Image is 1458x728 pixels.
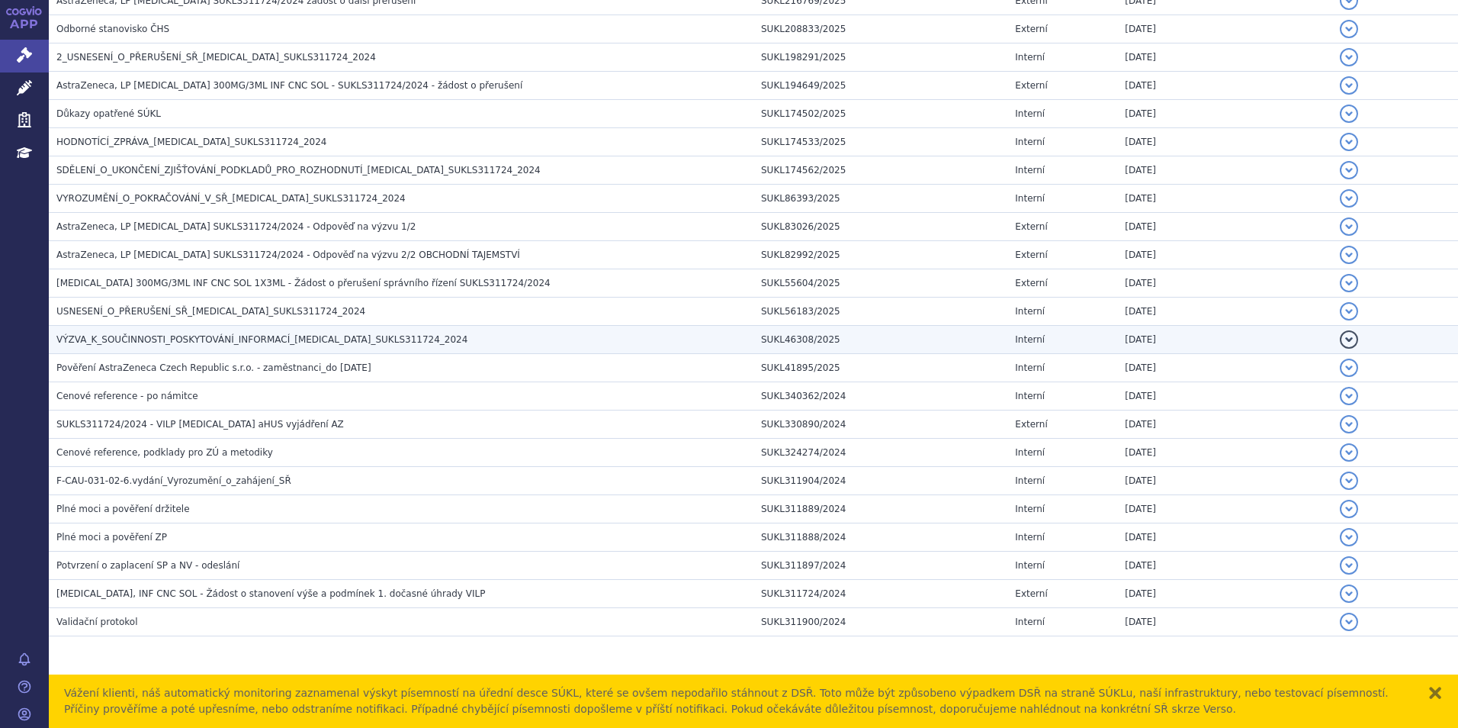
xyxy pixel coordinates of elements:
[1117,552,1331,580] td: [DATE]
[753,326,1007,354] td: SUKL46308/2025
[1015,532,1045,543] span: Interní
[56,80,522,91] span: AstraZeneca, LP ULTOMIRIS 300MG/3ML INF CNC SOL - SUKLS311724/2024 - žádost o přerušení
[1015,24,1047,34] span: Externí
[56,108,161,119] span: Důkazy opatřené SÚKL
[1015,419,1047,430] span: Externí
[1015,108,1045,119] span: Interní
[753,439,1007,467] td: SUKL324274/2024
[753,382,1007,411] td: SUKL340362/2024
[1117,128,1331,156] td: [DATE]
[1340,105,1358,123] button: detail
[753,298,1007,326] td: SUKL56183/2025
[753,43,1007,72] td: SUKL198291/2025
[1015,334,1045,345] span: Interní
[56,306,365,317] span: USNESENÍ_O_PŘERUŠENÍ_SŘ_ULTOMIRIS_SUKLS311724_2024
[1340,133,1358,151] button: detail
[1015,617,1045,627] span: Interní
[1340,528,1358,546] button: detail
[753,580,1007,608] td: SUKL311724/2024
[753,467,1007,495] td: SUKL311904/2024
[56,278,551,288] span: ULTOMIRIS 300MG/3ML INF CNC SOL 1X3ML - Žádost o přerušení správního řízení SUKLS311724/2024
[1015,165,1045,176] span: Interní
[56,560,239,571] span: Potvrzení o zaplacení SP a NV - odeslání
[56,617,138,627] span: Validační protokol
[56,250,520,260] span: AstraZeneca, LP Ultomiris SUKLS311724/2024 - Odpověď na výzvu 2/2 OBCHODNÍ TAJEMSTVÍ
[56,334,467,345] span: VÝZVA_K_SOUČINNOSTI_POSKYTOVÁNÍ_INFORMACÍ_ULTOMIRIS_SUKLS311724_2024
[753,15,1007,43] td: SUKL208833/2025
[1015,391,1045,401] span: Interní
[1340,246,1358,264] button: detail
[56,193,406,204] span: VYROZUMĚNÍ_O_POKRAČOVÁNÍ_V_SŘ_ULTOMIRIS_SUKLS311724_2024
[56,532,167,543] span: Plné moci a pověření ZP
[1340,556,1358,575] button: detail
[1340,20,1358,38] button: detail
[1015,560,1045,571] span: Interní
[56,475,291,486] span: F-CAU-031-02-6.vydání_Vyrozumění_o_zahájení_SŘ
[1117,185,1331,213] td: [DATE]
[1117,411,1331,439] td: [DATE]
[1117,523,1331,552] td: [DATE]
[1015,193,1045,204] span: Interní
[56,588,485,599] span: ULTOMIRIS, INF CNC SOL - Žádost o stanovení výše a podmínek 1. dočasné úhrady VILP
[56,165,541,176] span: SDĚLENÍ_O_UKONČENÍ_ZJIŠŤOVÁNÍ_PODKLADŮ_PRO_ROZHODNUTÍ_ULTOMIRIS_SUKLS311724_2024
[753,495,1007,523] td: SUKL311889/2024
[1015,250,1047,260] span: Externí
[1117,100,1331,128] td: [DATE]
[1117,382,1331,411] td: [DATE]
[1015,80,1047,91] span: Externí
[1015,221,1047,232] span: Externí
[1117,241,1331,269] td: [DATE]
[1340,161,1358,179] button: detail
[1015,306,1045,317] span: Interní
[753,552,1007,580] td: SUKL311897/2024
[1117,72,1331,100] td: [DATE]
[1340,274,1358,292] button: detail
[56,504,190,514] span: Plné moci a pověření držitele
[1117,269,1331,298] td: [DATE]
[1340,189,1358,208] button: detail
[753,128,1007,156] td: SUKL174533/2025
[1340,302,1358,321] button: detail
[1340,48,1358,66] button: detail
[1340,500,1358,518] button: detail
[1015,504,1045,514] span: Interní
[1340,359,1358,377] button: detail
[1117,495,1331,523] td: [DATE]
[56,362,371,373] span: Pověření AstraZeneca Czech Republic s.r.o. - zaměstnanci_do 31.12.2025
[1117,213,1331,241] td: [DATE]
[1340,387,1358,405] button: detail
[1015,475,1045,486] span: Interní
[1117,43,1331,72] td: [DATE]
[1340,330,1358,349] button: detail
[1427,685,1443,701] button: zavřít
[753,269,1007,298] td: SUKL55604/2025
[1117,439,1331,467] td: [DATE]
[1117,467,1331,495] td: [DATE]
[56,419,344,430] span: SUKLS311724/2024 - VILP Ultomiris aHUS vyjádření AZ
[753,185,1007,213] td: SUKL86393/2025
[56,391,198,401] span: Cenové reference - po námitce
[753,156,1007,185] td: SUKL174562/2025
[1015,278,1047,288] span: Externí
[753,411,1007,439] td: SUKL330890/2024
[753,72,1007,100] td: SUKL194649/2025
[1117,354,1331,382] td: [DATE]
[1117,580,1331,608] td: [DATE]
[753,241,1007,269] td: SUKL82992/2025
[1015,137,1045,147] span: Interní
[753,354,1007,382] td: SUKL41895/2025
[1117,326,1331,354] td: [DATE]
[1340,585,1358,603] button: detail
[56,137,327,147] span: HODNOTÍCÍ_ZPRÁVA_ULTOMIRIS_SUKLS311724_2024
[1340,613,1358,631] button: detail
[1340,76,1358,95] button: detail
[1117,156,1331,185] td: [DATE]
[753,523,1007,552] td: SUKL311888/2024
[1015,52,1045,63] span: Interní
[1015,588,1047,599] span: Externí
[753,100,1007,128] td: SUKL174502/2025
[1340,443,1358,462] button: detail
[1117,298,1331,326] td: [DATE]
[56,221,416,232] span: AstraZeneca, LP Ultomiris SUKLS311724/2024 - Odpověď na výzvu 1/2
[753,608,1007,636] td: SUKL311900/2024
